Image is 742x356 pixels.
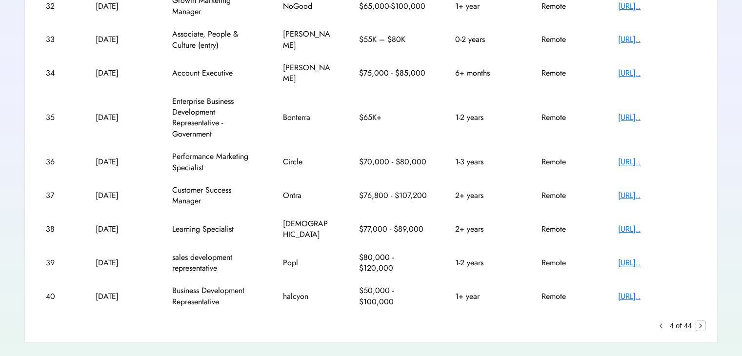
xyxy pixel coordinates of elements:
div: Remote [541,224,590,235]
div: [DATE] [96,68,144,79]
div: 4 of 44 [670,321,692,331]
div: [URL].. [618,224,696,235]
div: 36 [46,157,68,167]
div: Performance Marketing Specialist [172,151,255,173]
div: Circle [283,157,332,167]
div: [DATE] [96,34,144,45]
div: Learning Specialist [172,224,255,235]
div: 6+ months [455,68,514,79]
button: keyboard_arrow_left [656,321,666,331]
div: 35 [46,112,68,123]
div: [DATE] [96,291,144,302]
div: 33 [46,34,68,45]
div: $75,000 - $85,000 [359,68,427,79]
div: $50,000 - $100,000 [359,285,427,307]
div: 1+ year [455,1,514,12]
div: 38 [46,224,68,235]
div: $65K+ [359,112,427,123]
div: [URL].. [618,34,696,45]
div: Remote [541,291,590,302]
div: Business Development Representative [172,285,255,307]
div: 1-2 years [455,257,514,268]
div: [URL].. [618,1,696,12]
div: [URL].. [618,157,696,167]
div: [DATE] [96,157,144,167]
div: [URL].. [618,112,696,123]
div: [PERSON_NAME] [283,29,332,51]
div: [DATE] [96,112,144,123]
div: NoGood [283,1,332,12]
div: Account Executive [172,68,255,79]
div: Remote [541,112,590,123]
div: $55K – $80K [359,34,427,45]
div: $76,800 - $107,200 [359,190,427,201]
div: Remote [541,68,590,79]
div: 32 [46,1,68,12]
div: 1+ year [455,291,514,302]
div: 2+ years [455,190,514,201]
div: [DATE] [96,257,144,268]
div: 2+ years [455,224,514,235]
div: [URL].. [618,68,696,79]
div: Enterprise Business Development Representative - Government [172,96,255,140]
div: $80,000 - $120,000 [359,252,427,274]
div: $65,000-$100,000 [359,1,427,12]
div: Remote [541,257,590,268]
div: sales development representative [172,252,255,274]
div: Remote [541,1,590,12]
div: 1-2 years [455,112,514,123]
div: [URL].. [618,190,696,201]
div: halcyon [283,291,332,302]
div: [URL].. [618,257,696,268]
div: $70,000 - $80,000 [359,157,427,167]
div: 34 [46,68,68,79]
div: 1-3 years [455,157,514,167]
div: Remote [541,157,590,167]
div: 0-2 years [455,34,514,45]
div: [DATE] [96,224,144,235]
div: [DATE] [96,190,144,201]
div: [URL].. [618,291,696,302]
div: Bonterra [283,112,332,123]
div: [PERSON_NAME] [283,62,332,84]
div: [DEMOGRAPHIC_DATA] [283,218,332,240]
div: Associate, People & Culture (entry) [172,29,255,51]
div: Ontra [283,190,332,201]
div: Popl [283,257,332,268]
div: Remote [541,190,590,201]
div: $77,000 - $89,000 [359,224,427,235]
div: 39 [46,257,68,268]
button: chevron_right [696,321,705,331]
div: Customer Success Manager [172,185,255,207]
div: [DATE] [96,1,144,12]
div: 40 [46,291,68,302]
div: 37 [46,190,68,201]
div: Remote [541,34,590,45]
